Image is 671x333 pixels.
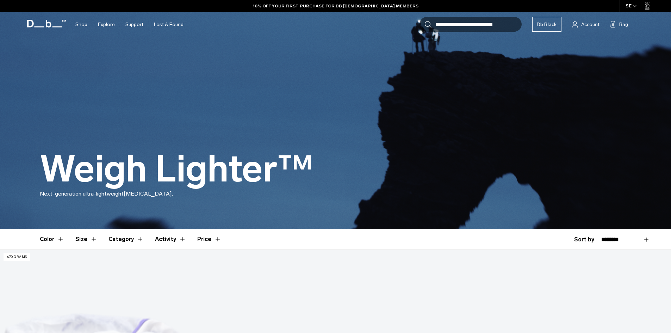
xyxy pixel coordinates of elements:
a: Shop [75,12,87,37]
button: Toggle Filter [108,229,144,249]
span: Bag [619,21,628,28]
span: Account [581,21,599,28]
span: [MEDICAL_DATA]. [124,190,173,197]
span: Next-generation ultra-lightweight [40,190,124,197]
a: Db Black [532,17,561,32]
nav: Main Navigation [70,12,189,37]
a: Explore [98,12,115,37]
p: 470 grams [4,253,30,261]
a: Support [125,12,143,37]
a: Lost & Found [154,12,184,37]
button: Bag [610,20,628,29]
button: Toggle Filter [40,229,64,249]
a: Account [572,20,599,29]
h1: Weigh Lighter™ [40,149,313,190]
button: Toggle Filter [75,229,97,249]
button: Toggle Price [197,229,221,249]
a: 10% OFF YOUR FIRST PURCHASE FOR DB [DEMOGRAPHIC_DATA] MEMBERS [253,3,418,9]
button: Toggle Filter [155,229,186,249]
